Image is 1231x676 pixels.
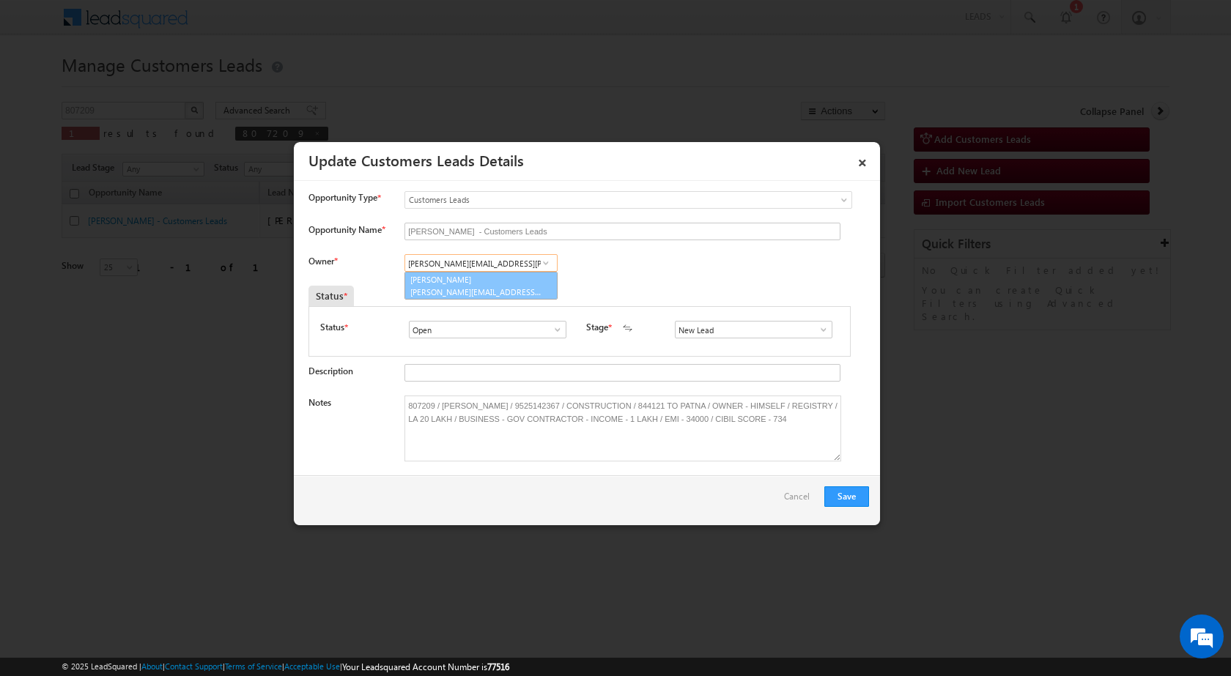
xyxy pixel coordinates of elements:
[308,286,354,306] div: Status
[487,661,509,672] span: 77516
[409,321,566,338] input: Type to Search
[342,661,509,672] span: Your Leadsquared Account Number is
[404,272,558,300] a: [PERSON_NAME]
[308,365,353,376] label: Description
[544,322,563,337] a: Show All Items
[850,147,875,173] a: ×
[308,224,385,235] label: Opportunity Name
[810,322,829,337] a: Show All Items
[308,397,331,408] label: Notes
[784,486,817,514] a: Cancel
[215,451,266,471] em: Submit
[320,321,344,334] label: Status
[404,254,558,272] input: Type to Search
[404,191,852,209] a: Customers Leads
[308,191,377,204] span: Opportunity Type
[165,661,223,671] a: Contact Support
[405,193,792,207] span: Customers Leads
[141,661,163,671] a: About
[25,77,62,96] img: d_60004797649_company_0_60004797649
[308,149,524,170] a: Update Customers Leads Details
[308,256,337,267] label: Owner
[62,660,509,674] span: © 2025 LeadSquared | | | | |
[824,486,869,507] button: Save
[19,135,267,439] textarea: Type your message and click 'Submit'
[675,321,832,338] input: Type to Search
[284,661,340,671] a: Acceptable Use
[536,256,555,270] a: Show All Items
[76,77,246,96] div: Leave a message
[410,286,542,297] span: [PERSON_NAME][EMAIL_ADDRESS][PERSON_NAME][DOMAIN_NAME]
[240,7,276,42] div: Minimize live chat window
[225,661,282,671] a: Terms of Service
[586,321,608,334] label: Stage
